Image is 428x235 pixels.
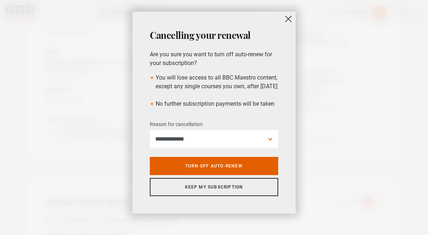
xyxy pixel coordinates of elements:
[150,73,278,91] li: You will lose access to all BBC Maestro content, except any single courses you own, after [DATE]
[150,29,278,41] h2: Cancelling your renewal
[150,120,203,129] label: Reason for cancellation
[150,157,278,175] a: Turn off auto-renew
[150,50,278,68] p: Are you sure you want to turn off auto-renew for your subscription?
[150,178,278,196] a: Keep my subscription
[281,12,296,26] button: close
[150,100,278,108] li: No further subscription payments will be taken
